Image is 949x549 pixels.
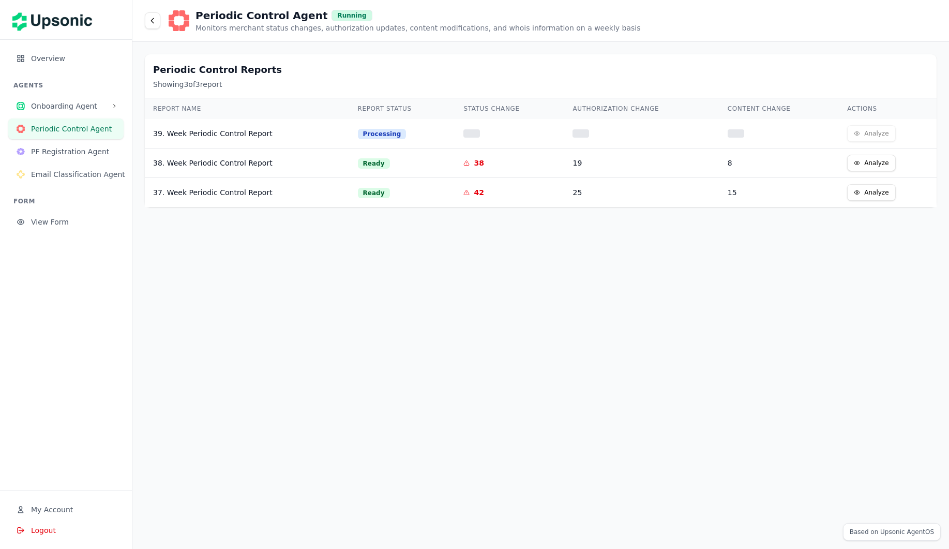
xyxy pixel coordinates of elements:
button: Logout [8,520,124,541]
a: Overview [8,55,124,65]
div: 19 [573,158,711,168]
div: Ready [358,188,390,198]
h1: Periodic Control Agent [195,8,327,23]
div: Running [332,10,372,21]
button: PF Registration Agent [8,141,124,162]
button: Analyze [847,155,895,171]
th: Report Status [350,98,456,119]
button: Overview [8,48,124,69]
div: 8 [728,158,831,168]
a: Periodic Control AgentPeriodic Control Agent [8,125,124,135]
span: PF Registration Agent [31,146,115,157]
button: Periodic Control Agent [8,118,124,139]
div: Processing [358,129,406,139]
a: PF Registration AgentPF Registration Agent [8,148,124,158]
div: 39. Week Periodic Control Report [153,128,341,139]
img: Onboarding Agent [17,102,25,110]
span: Logout [31,525,56,536]
img: Email Classification Agent [17,170,25,179]
span: Onboarding Agent [31,101,107,111]
a: My Account [8,506,124,516]
p: Showing 3 of 3 report [153,79,928,90]
th: Content Change [719,98,839,119]
img: PF Registration Agent [17,147,25,156]
button: View Form [8,212,124,232]
span: My Account [31,505,73,515]
button: Onboarding Agent [8,96,124,116]
th: Actions [839,98,937,119]
button: Analyze [847,184,895,201]
div: 38. Week Periodic Control Report [153,158,341,168]
th: Authorization Change [564,98,719,119]
button: My Account [8,499,124,520]
div: Ready [358,158,390,169]
a: Email Classification AgentEmail Classification Agent [8,171,124,181]
h3: FORM [13,197,124,205]
button: Email Classification Agent [8,164,124,185]
h2: Periodic Control Reports [153,63,928,77]
div: 42 [474,187,484,198]
span: Overview [31,53,115,64]
h3: AGENTS [13,81,124,90]
img: Upsonic [12,5,99,34]
img: Periodic Control Agent [169,10,189,31]
a: View Form [8,218,124,228]
th: Status Change [455,98,564,119]
div: 37. Week Periodic Control Report [153,187,341,198]
p: Monitors merchant status changes, authorization updates, content modifications, and whois informa... [195,23,641,33]
div: 38 [474,158,484,168]
span: Email Classification Agent [31,169,125,180]
span: View Form [31,217,115,227]
span: Periodic Control Agent [31,124,115,134]
img: Periodic Control Agent [17,125,25,133]
div: 15 [728,187,831,198]
th: Report Name [145,98,350,119]
div: 25 [573,187,711,198]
